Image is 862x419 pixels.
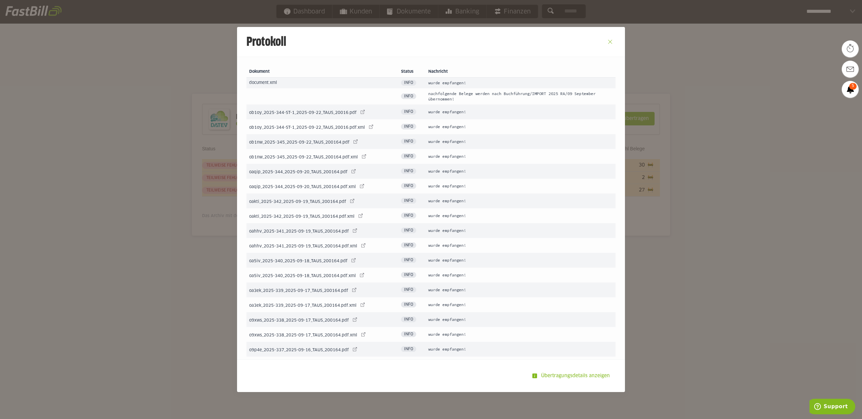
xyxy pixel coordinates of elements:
sl-icon-button: oa5iv_2025-340_2025-09-18_TAUS_200164.pdf.xml [357,270,367,280]
span: Info [401,317,416,322]
td: wurde empfangen! [426,357,616,371]
span: o9p4e_2025-337_2025-09-16_TAUS_200164.pdf [249,348,349,352]
td: wurde empfangen! [426,312,616,327]
td: wurde empfangen! [426,238,616,253]
span: Info [401,139,416,144]
sl-icon-button: oaqip_2025-344_2025-09-20_TAUS_200164.pdf.xml [357,181,367,191]
td: wurde empfangen! [426,297,616,312]
span: oa3ek_2025-339_2025-09-17_TAUS_200164.pdf [249,289,348,293]
td: wurde empfangen! [426,327,616,342]
span: Info [401,242,416,248]
span: oa5iv_2025-340_2025-09-18_TAUS_200164.pdf [249,259,347,263]
sl-icon-button: o9xws_2025-338_2025-09-17_TAUS_200164.pdf [350,315,360,324]
span: o9xws_2025-338_2025-09-17_TAUS_200164.pdf [249,319,349,323]
span: Info [401,257,416,263]
span: ob1oy_2025-344-ST-1_2025-09-22_TAUS_20016.pdf [249,111,357,115]
span: ob1nw_2025-345_2025-09-22_TAUS_200164.pdf [249,141,350,145]
a: 5 [842,81,859,98]
sl-icon-button: o9xws_2025-338_2025-09-17_TAUS_200164.pdf.xml [359,330,368,339]
td: wurde empfangen! [426,119,616,134]
span: oa3ek_2025-339_2025-09-17_TAUS_200164.pdf.xml [249,304,357,308]
sl-icon-button: oahhv_2025-341_2025-09-19_TAUS_200164.pdf [350,226,360,235]
span: Info [401,124,416,129]
span: Info [401,272,416,278]
span: Info [401,109,416,115]
td: wurde empfangen! [426,208,616,223]
sl-icon-button: ob1oy_2025-344-ST-1_2025-09-22_TAUS_20016.pdf [358,107,367,117]
span: oa5iv_2025-340_2025-09-18_TAUS_200164.pdf.xml [249,274,356,278]
span: Info [401,198,416,204]
td: wurde empfangen! [426,104,616,119]
sl-icon-button: o9p4e_2025-337_2025-09-16_TAUS_200164.pdf [350,345,360,354]
td: wurde empfangen! [426,149,616,164]
th: Dokument [246,66,398,78]
span: Info [401,346,416,352]
td: wurde empfangen! [426,179,616,193]
th: Status [398,66,426,78]
span: Info [401,287,416,293]
span: oaqip_2025-344_2025-09-20_TAUS_200164.pdf.xml [249,185,356,189]
td: wurde empfangen! [426,78,616,88]
td: wurde empfangen! [426,282,616,297]
span: 5 [849,83,857,90]
td: wurde empfangen! [426,134,616,149]
span: oakti_2025-342_2025-09-19_TAUS_200164.pdf.xml [249,215,355,219]
span: o9xws_2025-338_2025-09-17_TAUS_200164.pdf.xml [249,333,357,337]
span: Info [401,80,416,86]
span: ob1nw_2025-345_2025-09-22_TAUS_200164.pdf.xml [249,155,358,159]
span: oahhv_2025-341_2025-09-19_TAUS_200164.pdf [249,230,349,234]
sl-icon-button: oa5iv_2025-340_2025-09-18_TAUS_200164.pdf [349,256,358,265]
sl-icon-button: oakti_2025-342_2025-09-19_TAUS_200164.pdf.xml [356,211,365,220]
span: Info [401,302,416,307]
td: wurde empfangen! [426,223,616,238]
sl-icon-button: oahhv_2025-341_2025-09-19_TAUS_200164.pdf.xml [359,241,368,250]
th: Nachricht [426,66,616,78]
span: Info [401,153,416,159]
span: oaqip_2025-344_2025-09-20_TAUS_200164.pdf [249,170,347,174]
span: Info [401,331,416,337]
td: wurde empfangen! [426,164,616,179]
span: Info [401,228,416,233]
td: nachfolgende Belege werden nach Buchführung/IMPORT 2025 RA/09 September übernommen! [426,88,616,104]
sl-icon-button: ob1nw_2025-345_2025-09-22_TAUS_200164.pdf.xml [359,152,369,161]
sl-icon-button: oa3ek_2025-339_2025-09-17_TAUS_200164.pdf [350,285,359,295]
td: wurde empfangen! [426,253,616,268]
sl-icon-button: oa3ek_2025-339_2025-09-17_TAUS_200164.pdf.xml [358,300,367,309]
span: oahhv_2025-341_2025-09-19_TAUS_200164.pdf.xml [249,244,357,248]
sl-icon-button: oaqip_2025-344_2025-09-20_TAUS_200164.pdf [349,167,358,176]
sl-button: Übertragungsdetails anzeigen [528,369,616,383]
sl-icon-button: ob1oy_2025-344-ST-1_2025-09-22_TAUS_20016.pdf.xml [366,122,376,131]
span: Info [401,93,416,99]
td: wurde empfangen! [426,268,616,282]
span: document.xml [249,81,277,85]
sl-icon-button: ob1nw_2025-345_2025-09-22_TAUS_200164.pdf [351,137,360,146]
td: wurde empfangen! [426,193,616,208]
span: Info [401,213,416,218]
span: oakti_2025-342_2025-09-19_TAUS_200164.pdf [249,200,346,204]
span: Info [401,168,416,174]
span: Info [401,183,416,189]
span: ob1oy_2025-344-ST-1_2025-09-22_TAUS_20016.pdf.xml [249,126,365,130]
td: wurde empfangen! [426,342,616,357]
iframe: Öffnet ein Widget, in dem Sie weitere Informationen finden [809,399,855,416]
sl-icon-button: oakti_2025-342_2025-09-19_TAUS_200164.pdf [347,196,357,206]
